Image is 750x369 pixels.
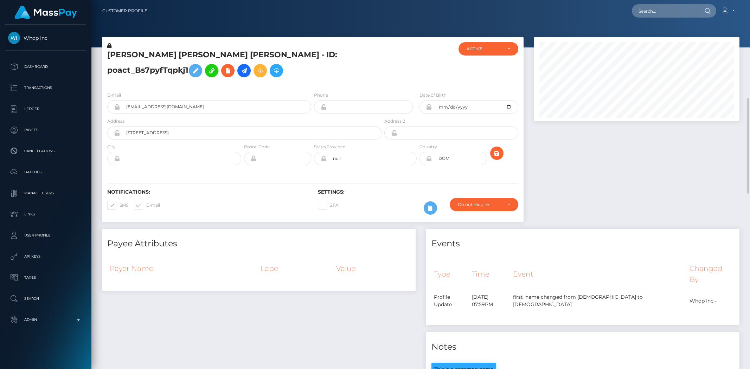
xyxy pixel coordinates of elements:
[5,248,86,265] a: API Keys
[687,259,734,289] th: Changed By
[8,83,83,93] p: Transactions
[318,189,518,195] h6: Settings:
[469,289,511,313] td: [DATE] 07:59PM
[5,121,86,139] a: Payees
[459,42,518,56] button: ACTIVE
[5,269,86,286] a: Taxes
[107,92,121,98] label: E-mail
[8,125,83,135] p: Payees
[244,144,270,150] label: Postal Code
[8,293,83,304] p: Search
[5,227,86,244] a: User Profile
[458,202,502,207] div: Do not require
[318,201,339,210] label: 2FA
[8,230,83,241] p: User Profile
[450,198,518,211] button: Do not require
[431,259,469,289] th: Type
[8,209,83,220] p: Links
[107,118,124,124] label: Address
[107,50,378,81] h5: [PERSON_NAME] [PERSON_NAME] [PERSON_NAME] - ID: poact_Bs7pyfTqpkj1
[511,289,687,313] td: first_name changed from [DEMOGRAPHIC_DATA] to [DEMOGRAPHIC_DATA]
[687,289,734,313] td: Whop Inc -
[8,167,83,177] p: Batches
[258,259,334,278] th: Label
[8,315,83,325] p: Admin
[5,35,86,41] span: Whop Inc
[107,189,307,195] h6: Notifications:
[8,188,83,199] p: Manage Users
[107,238,410,250] h4: Payee Attributes
[237,64,251,77] a: Initiate Payout
[384,118,405,124] label: Address 2
[5,142,86,160] a: Cancellations
[5,290,86,307] a: Search
[314,144,345,150] label: State/Province
[419,144,437,150] label: Country
[5,311,86,329] a: Admin
[107,259,258,278] th: Payer Name
[5,79,86,97] a: Transactions
[107,144,116,150] label: City
[314,92,328,98] label: Phone
[632,4,698,18] input: Search...
[431,289,469,313] td: Profile Update
[8,32,20,44] img: Whop Inc
[334,259,410,278] th: Value
[5,100,86,118] a: Ledger
[5,58,86,76] a: Dashboard
[8,272,83,283] p: Taxes
[8,251,83,262] p: API Keys
[511,259,687,289] th: Event
[431,341,735,353] h4: Notes
[419,92,447,98] label: Date of Birth
[469,259,511,289] th: Time
[8,61,83,72] p: Dashboard
[8,146,83,156] p: Cancellations
[102,4,147,18] a: Customer Profile
[467,46,502,52] div: ACTIVE
[134,201,160,210] label: E-mail
[5,206,86,223] a: Links
[107,201,128,210] label: SMS
[5,184,86,202] a: Manage Users
[8,104,83,114] p: Ledger
[5,163,86,181] a: Batches
[14,6,77,19] img: MassPay Logo
[431,238,735,250] h4: Events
